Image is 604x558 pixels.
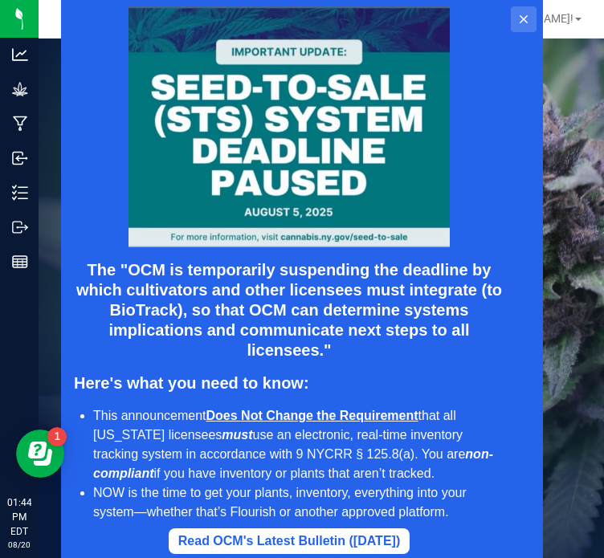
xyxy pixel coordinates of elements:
div: Read OCM's Latest Bulletin ([DATE]) [117,532,339,551]
span: Here's what you need to know: [13,374,248,392]
span: must [161,428,191,442]
span: if you have inventory or plants that aren’t tracked. [93,466,374,480]
span: This announcement [32,409,145,422]
iframe: Resource center unread badge [47,427,67,446]
span: Does Not Change the Requirement [145,409,357,422]
span: use an electronic, real-time inventory tracking system in accordance with 9 NYCRR § 125.8(a). You... [32,428,406,461]
span: The "OCM is temporarily suspending the deadline by which cultivators and other licensees must int... [15,261,446,359]
span: NOW is the time to get your plants, inventory, everything into your system—whether that’s Flouris... [32,486,409,519]
iframe: Resource center [16,430,64,478]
